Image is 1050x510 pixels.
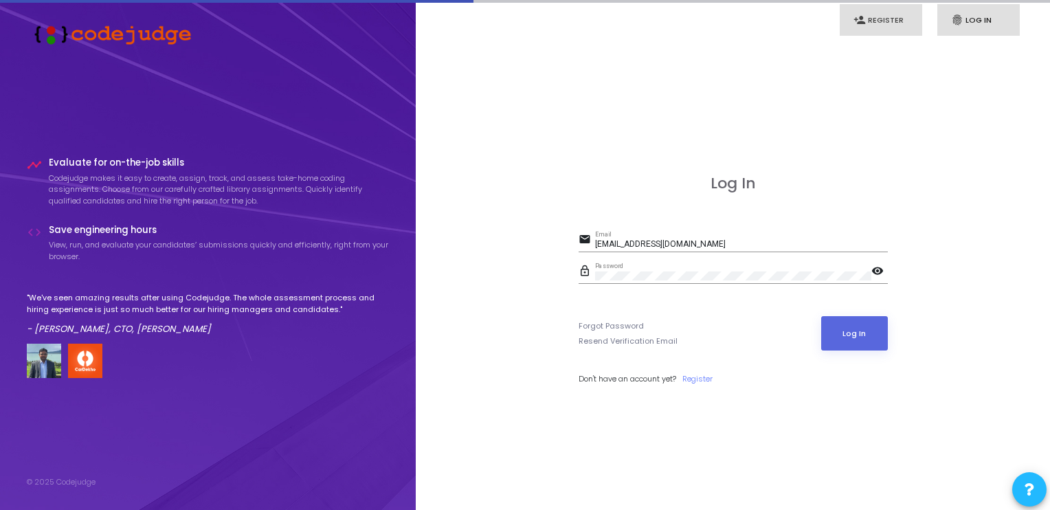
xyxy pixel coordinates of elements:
h4: Evaluate for on-the-job skills [49,157,390,168]
a: Forgot Password [579,320,644,332]
a: Register [682,373,713,385]
p: "We've seen amazing results after using Codejudge. The whole assessment process and hiring experi... [27,292,390,315]
h4: Save engineering hours [49,225,390,236]
mat-icon: visibility [871,264,888,280]
p: View, run, and evaluate your candidates’ submissions quickly and efficiently, right from your bro... [49,239,390,262]
i: timeline [27,157,42,173]
i: person_add [853,14,866,26]
p: Codejudge makes it easy to create, assign, track, and assess take-home coding assignments. Choose... [49,173,390,207]
a: person_addRegister [840,4,922,36]
span: Don't have an account yet? [579,373,676,384]
input: Email [595,240,888,250]
i: fingerprint [951,14,963,26]
img: user image [27,344,61,378]
a: Resend Verification Email [579,335,678,347]
mat-icon: email [579,232,595,249]
button: Log In [821,316,888,351]
i: code [27,225,42,240]
mat-icon: lock_outline [579,264,595,280]
h3: Log In [579,175,888,192]
img: company-logo [68,344,102,378]
a: fingerprintLog In [937,4,1020,36]
em: - [PERSON_NAME], CTO, [PERSON_NAME] [27,322,211,335]
div: © 2025 Codejudge [27,476,96,488]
